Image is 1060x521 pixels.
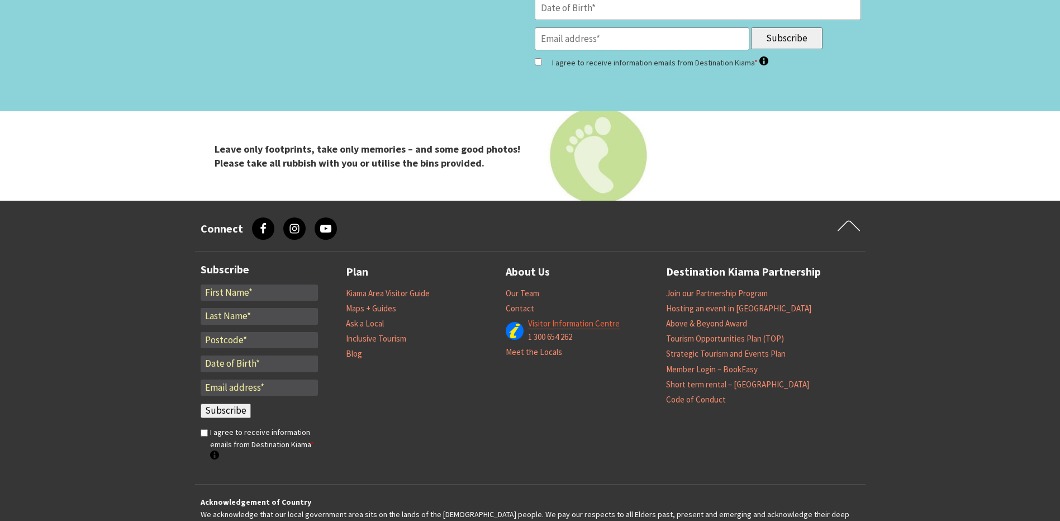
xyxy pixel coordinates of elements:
[666,333,784,344] a: Tourism Opportunities Plan (TOP)
[506,288,539,299] a: Our Team
[666,263,821,281] a: Destination Kiama Partnership
[201,222,243,235] h3: Connect
[201,308,318,325] input: Last Name*
[346,348,362,359] a: Blog
[346,263,368,281] a: Plan
[201,356,318,372] input: Date of Birth*
[506,303,534,314] a: Contact
[346,288,430,299] a: Kiama Area Visitor Guide
[666,303,811,314] a: Hosting an event in [GEOGRAPHIC_DATA]
[346,318,384,329] a: Ask a Local
[666,364,758,375] a: Member Login – BookEasy
[215,142,520,169] strong: Leave only footprints, take only memories – and some good photos! Please take all rubbish with yo...
[201,404,251,418] input: Subscribe
[201,263,318,276] h3: Subscribe
[506,347,562,358] a: Meet the Locals
[666,379,809,405] a: Short term rental – [GEOGRAPHIC_DATA] Code of Conduct
[201,332,318,349] input: Postcode*
[201,285,318,301] input: First Name*
[528,318,620,329] a: Visitor Information Centre
[666,318,747,329] a: Above & Beyond Award
[751,27,823,50] input: Subscribe
[528,331,572,343] a: 1 300 654 262
[346,333,406,344] a: Inclusive Tourism
[201,380,318,396] input: Email address*
[506,263,550,281] a: About Us
[666,288,768,299] a: Join our Partnership Program
[666,348,786,359] a: Strategic Tourism and Events Plan
[535,27,749,51] input: Email address*
[552,55,768,70] label: I agree to receive information emails from Destination Kiama
[346,303,396,314] a: Maps + Guides
[201,497,311,507] strong: Acknowledgement of Country
[210,426,318,463] label: I agree to receive information emails from Destination Kiama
